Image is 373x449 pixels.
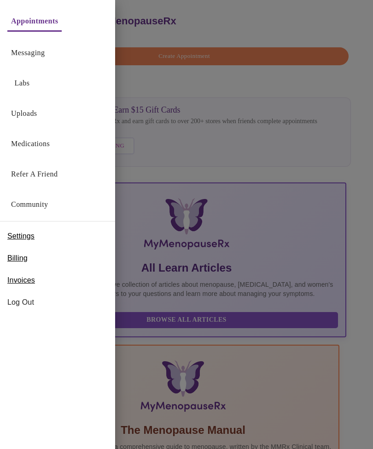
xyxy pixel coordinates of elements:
[7,135,53,153] button: Medications
[7,275,35,286] span: Invoices
[7,231,35,242] span: Settings
[7,74,37,92] button: Labs
[11,107,37,120] a: Uploads
[11,198,48,211] a: Community
[7,195,52,214] button: Community
[7,44,48,62] button: Messaging
[7,251,28,266] a: Billing
[7,12,62,32] button: Appointments
[11,46,45,59] a: Messaging
[7,104,41,123] button: Uploads
[15,77,30,90] a: Labs
[7,229,35,244] a: Settings
[7,273,35,288] a: Invoices
[11,15,58,28] a: Appointments
[11,137,50,150] a: Medications
[11,168,58,181] a: Refer a Friend
[7,297,108,308] span: Log Out
[7,165,62,183] button: Refer a Friend
[7,253,28,264] span: Billing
